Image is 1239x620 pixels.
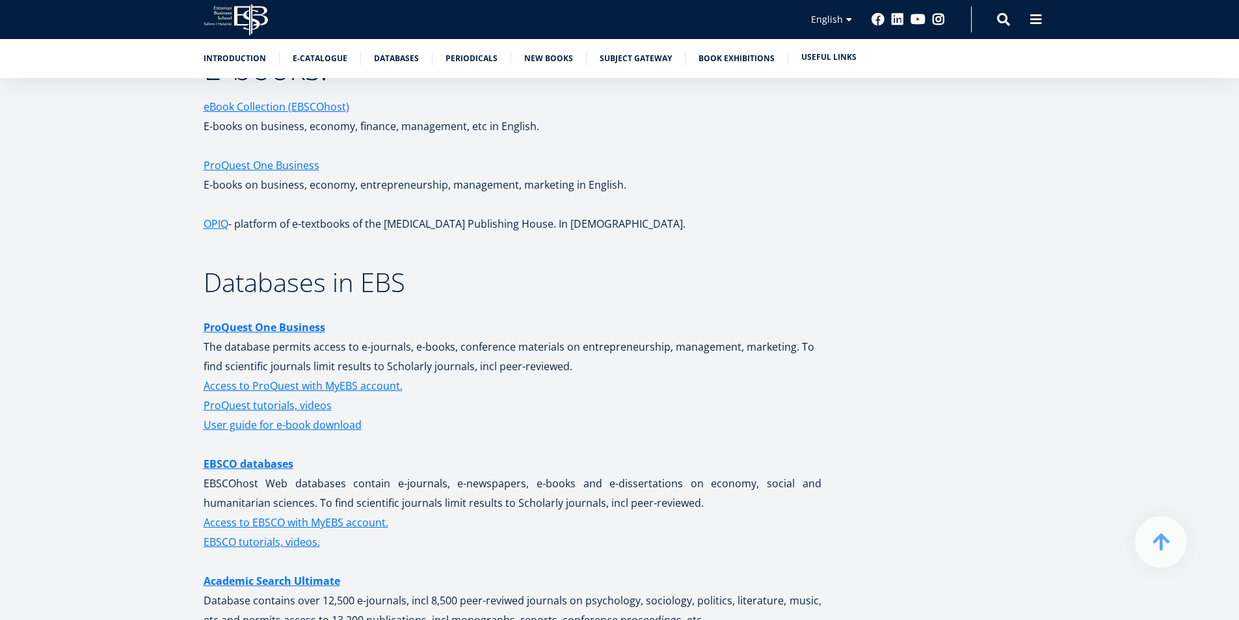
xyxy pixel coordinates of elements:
[204,155,319,175] a: ProQuest One Business
[204,317,821,396] p: The database permits access to e-journals, e-books, conference materials on entrepreneurship, man...
[204,454,821,552] p: EBSCOhost Web databases contain e-journals, e-newspapers, e-books and e-dissertations on economy,...
[204,264,405,300] span: Databases in EBS
[204,454,293,474] a: EBSCO databases
[204,317,325,337] a: ProQuest One Business
[891,13,904,26] a: Linkedin
[204,214,821,234] p: - platform of e-textbooks of the [MEDICAL_DATA] Publishing House. In [DEMOGRAPHIC_DATA].
[524,52,573,65] a: New books
[204,52,266,65] a: Introduction
[204,320,325,334] strong: ProQuest One Business
[600,52,672,65] a: Subject Gateway
[699,52,775,65] a: Book exhibitions
[446,52,498,65] a: Periodicals
[204,97,349,116] a: eBook Collection (EBSCOhost)
[801,51,857,64] a: Useful links
[204,571,340,591] a: Academic Search Ultimate
[204,513,388,532] a: Access to EBSCO with MyEBS account.
[204,532,320,552] a: EBSCO tutorials, videos.
[932,13,945,26] a: Instagram
[374,52,419,65] a: Databases
[204,214,228,234] a: OPIQ
[204,155,821,195] p: E-books on business, economy, entrepreneurship, management, marketing in English.
[204,396,332,415] a: ProQuest tutorials, videos
[872,13,885,26] a: Facebook
[293,52,347,65] a: E-catalogue
[204,97,821,136] p: E-books on business, economy, finance, management, etc in English.
[204,415,362,435] a: User guide for e-book download
[911,13,926,26] a: Youtube
[204,51,821,84] h2: E-books:
[204,376,403,396] a: Access to ProQuest with MyEBS account.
